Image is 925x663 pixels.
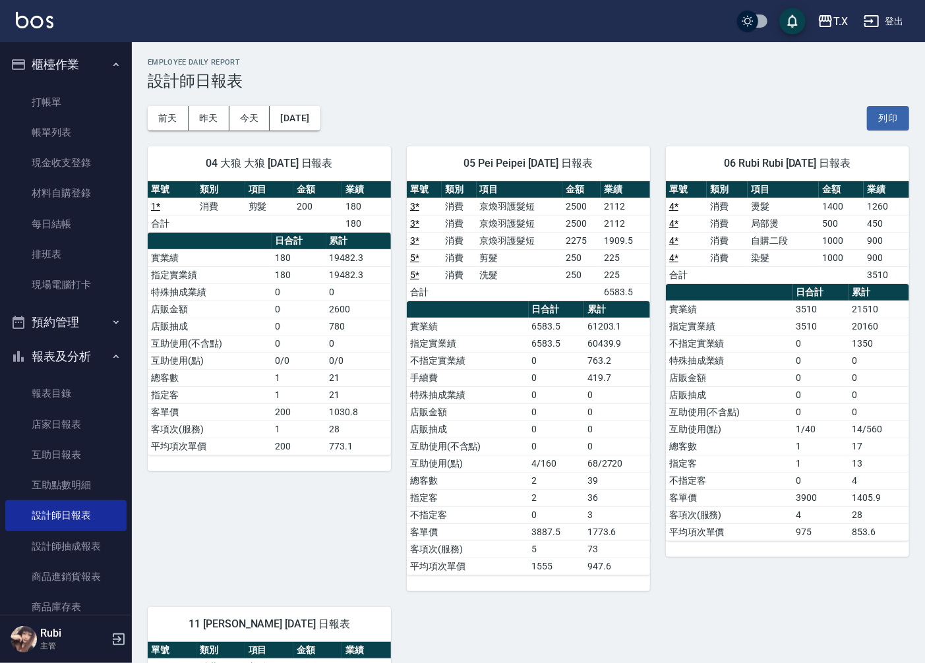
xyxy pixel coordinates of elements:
[748,249,819,266] td: 染髮
[584,318,650,335] td: 61203.1
[407,455,529,472] td: 互助使用(點)
[666,352,793,369] td: 特殊抽成業績
[864,215,909,232] td: 450
[849,489,909,506] td: 1405.9
[666,369,793,386] td: 店販金額
[601,215,650,232] td: 2112
[148,352,272,369] td: 互助使用(點)
[407,352,529,369] td: 不指定實業績
[833,13,848,30] div: T.X
[666,335,793,352] td: 不指定實業績
[326,318,391,335] td: 780
[562,198,601,215] td: 2500
[849,420,909,438] td: 14/560
[148,420,272,438] td: 客項次(服務)
[793,301,849,318] td: 3510
[245,642,294,659] th: 項目
[342,215,391,232] td: 180
[148,283,272,301] td: 特殊抽成業績
[666,472,793,489] td: 不指定客
[442,266,477,283] td: 消費
[272,301,326,318] td: 0
[272,283,326,301] td: 0
[584,386,650,403] td: 0
[407,369,529,386] td: 手續費
[16,12,53,28] img: Logo
[584,335,650,352] td: 60439.9
[5,500,127,531] a: 設計師日報表
[666,301,793,318] td: 實業績
[5,440,127,470] a: 互助日報表
[196,181,245,198] th: 類別
[793,386,849,403] td: 0
[407,386,529,403] td: 特殊抽成業績
[245,181,294,198] th: 項目
[407,523,529,540] td: 客單價
[849,438,909,455] td: 17
[666,523,793,540] td: 平均項次單價
[407,301,650,575] table: a dense table
[164,618,375,631] span: 11 [PERSON_NAME] [DATE] 日報表
[5,470,127,500] a: 互助點數明細
[793,403,849,420] td: 0
[812,8,853,35] button: T.X
[5,592,127,622] a: 商品庫存表
[529,420,584,438] td: 0
[529,455,584,472] td: 4/160
[666,506,793,523] td: 客項次(服務)
[407,335,529,352] td: 指定實業績
[407,540,529,558] td: 客項次(服務)
[793,284,849,301] th: 日合計
[601,181,650,198] th: 業績
[148,642,196,659] th: 單號
[562,181,601,198] th: 金額
[562,266,601,283] td: 250
[272,438,326,455] td: 200
[793,420,849,438] td: 1/40
[666,181,707,198] th: 單號
[601,283,650,301] td: 6583.5
[849,301,909,318] td: 21510
[407,489,529,506] td: 指定客
[666,181,909,284] table: a dense table
[858,9,909,34] button: 登出
[407,403,529,420] td: 店販金額
[477,232,562,249] td: 京煥羽護髮短
[407,181,442,198] th: 單號
[529,403,584,420] td: 0
[148,318,272,335] td: 店販抽成
[293,642,342,659] th: 金額
[164,157,375,170] span: 04 大狼 大狼 [DATE] 日報表
[5,305,127,339] button: 預約管理
[40,640,107,652] p: 主管
[5,47,127,82] button: 櫃檯作業
[666,403,793,420] td: 互助使用(不含點)
[819,249,864,266] td: 1000
[793,352,849,369] td: 0
[148,301,272,318] td: 店販金額
[5,209,127,239] a: 每日結帳
[529,523,584,540] td: 3887.5
[584,489,650,506] td: 36
[849,284,909,301] th: 累計
[326,249,391,266] td: 19482.3
[793,489,849,506] td: 3900
[584,369,650,386] td: 419.7
[666,420,793,438] td: 互助使用(點)
[5,239,127,270] a: 排班表
[819,198,864,215] td: 1400
[442,249,477,266] td: 消費
[819,232,864,249] td: 1000
[562,232,601,249] td: 2275
[442,215,477,232] td: 消費
[666,455,793,472] td: 指定客
[272,369,326,386] td: 1
[342,642,391,659] th: 業績
[189,106,229,130] button: 昨天
[407,318,529,335] td: 實業績
[529,386,584,403] td: 0
[326,301,391,318] td: 2600
[293,181,342,198] th: 金額
[707,232,748,249] td: 消費
[584,558,650,575] td: 947.6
